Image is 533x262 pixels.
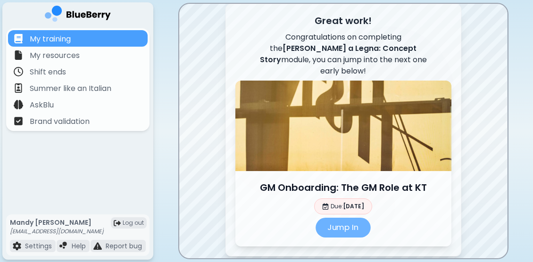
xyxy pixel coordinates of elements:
img: logout [114,220,121,227]
img: GM Onboarding: The GM Role at KT [235,81,451,171]
span: Due: [331,203,364,210]
p: Jump In [316,218,371,237]
span: Log out [123,219,144,227]
p: Summer like an Italian [30,83,111,94]
p: Shift ends [30,66,66,78]
h3: GM Onboarding: The GM Role at KT [245,180,442,195]
p: Settings [25,242,52,250]
p: My resources [30,50,80,61]
p: Congratulations on completing the module , you can jump into the next one early below! [253,32,434,77]
p: Help [72,242,86,250]
img: file icon [59,242,68,250]
img: file icon [14,116,23,126]
img: company logo [45,6,111,25]
img: file icon [93,242,102,250]
p: AskBlu [30,99,54,111]
span: [PERSON_NAME] a Legna: Concept Story [260,43,417,65]
img: file icon [13,242,21,250]
p: Report bug [106,242,142,250]
img: file icon [14,100,23,109]
p: Great work! [235,14,451,28]
img: file icon [14,67,23,76]
p: Mandy [PERSON_NAME] [10,218,104,227]
img: file icon [14,50,23,60]
span: [DATE] [343,202,364,210]
a: GM Onboarding: The GM Role at KTGM Onboarding: The GM Role at KTDue:[DATE]Jump In [235,81,451,246]
p: [EMAIL_ADDRESS][DOMAIN_NAME] [10,228,104,235]
p: Brand validation [30,116,90,127]
p: My training [30,33,71,45]
img: file icon [14,83,23,93]
img: file icon [14,34,23,43]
